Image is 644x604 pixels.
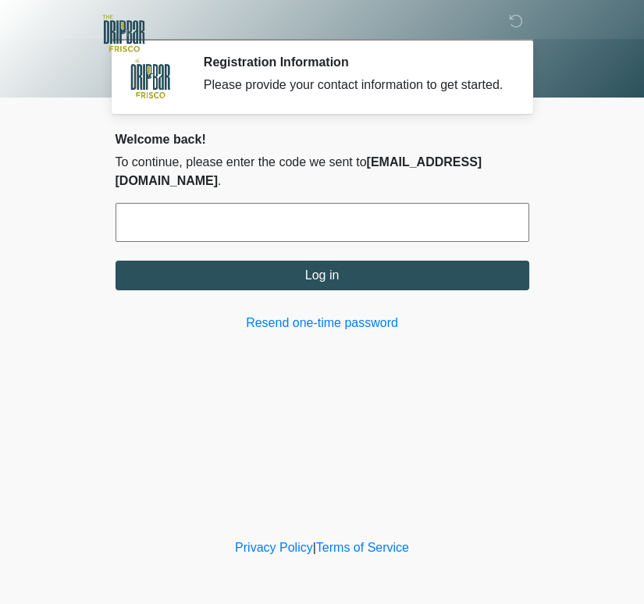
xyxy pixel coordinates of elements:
a: | [313,541,316,554]
button: Log in [116,261,529,290]
a: Terms of Service [316,541,409,554]
div: Please provide your contact information to get started. [204,76,506,94]
h2: Welcome back! [116,132,529,147]
img: Agent Avatar [127,55,174,101]
p: To continue, please enter the code we sent to . [116,153,529,190]
a: Resend one-time password [116,314,529,332]
img: The DRIPBaR - Frisco Logo [100,12,150,55]
a: Privacy Policy [235,541,313,554]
